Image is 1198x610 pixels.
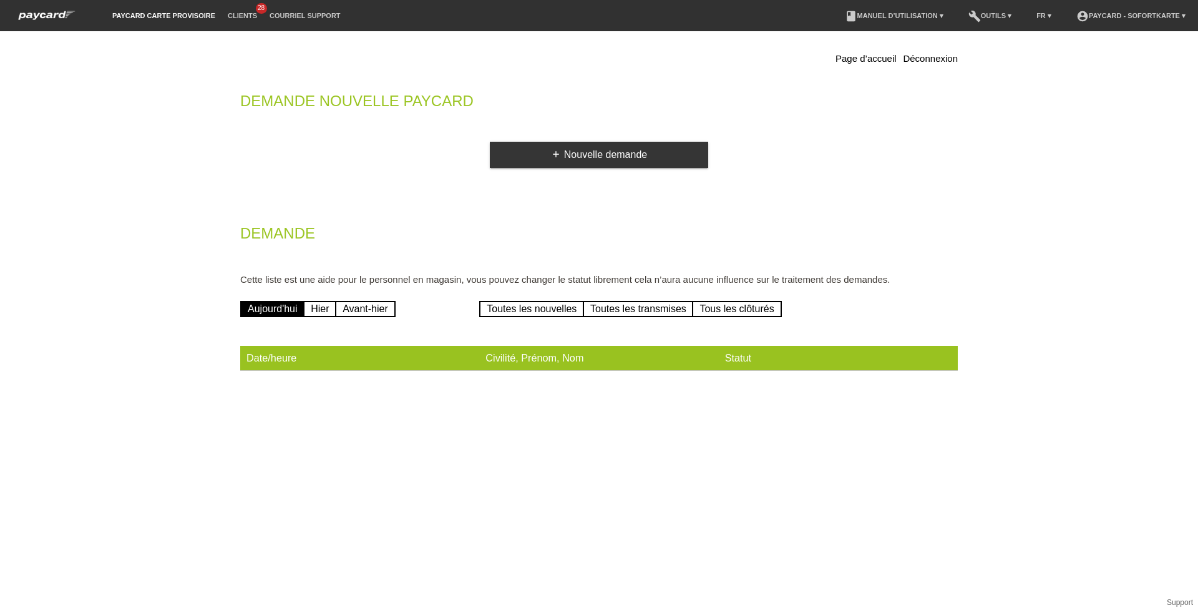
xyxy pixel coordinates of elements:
[222,12,263,19] a: Clients
[835,53,897,64] a: Page d’accueil
[240,274,958,285] p: Cette liste est une aide pour le personnel en magasin, vous pouvez changer le statut librement ce...
[583,301,694,317] a: Toutes les transmises
[903,53,958,64] a: Déconnexion
[479,301,584,317] a: Toutes les nouvelles
[962,12,1018,19] a: buildOutils ▾
[1070,12,1192,19] a: account_circlepaycard - Sofortkarte ▾
[240,227,958,246] h2: Demande
[335,301,396,317] a: Avant-hier
[490,142,708,168] a: addNouvelle demande
[719,346,958,371] th: Statut
[1076,10,1089,22] i: account_circle
[12,9,81,22] img: paycard Sofortkarte
[1167,598,1193,607] a: Support
[263,12,346,19] a: Courriel Support
[692,301,781,317] a: Tous les clôturés
[256,3,267,14] span: 28
[12,14,81,24] a: paycard Sofortkarte
[479,346,718,371] th: Civilité, Prénom, Nom
[1030,12,1058,19] a: FR ▾
[240,301,305,317] a: Aujourd'hui
[551,149,561,159] i: add
[303,301,336,317] a: Hier
[839,12,950,19] a: bookManuel d’utilisation ▾
[845,10,857,22] i: book
[968,10,981,22] i: build
[106,12,222,19] a: paycard carte provisoire
[240,95,958,114] h2: Demande nouvelle Paycard
[240,346,479,371] th: Date/heure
